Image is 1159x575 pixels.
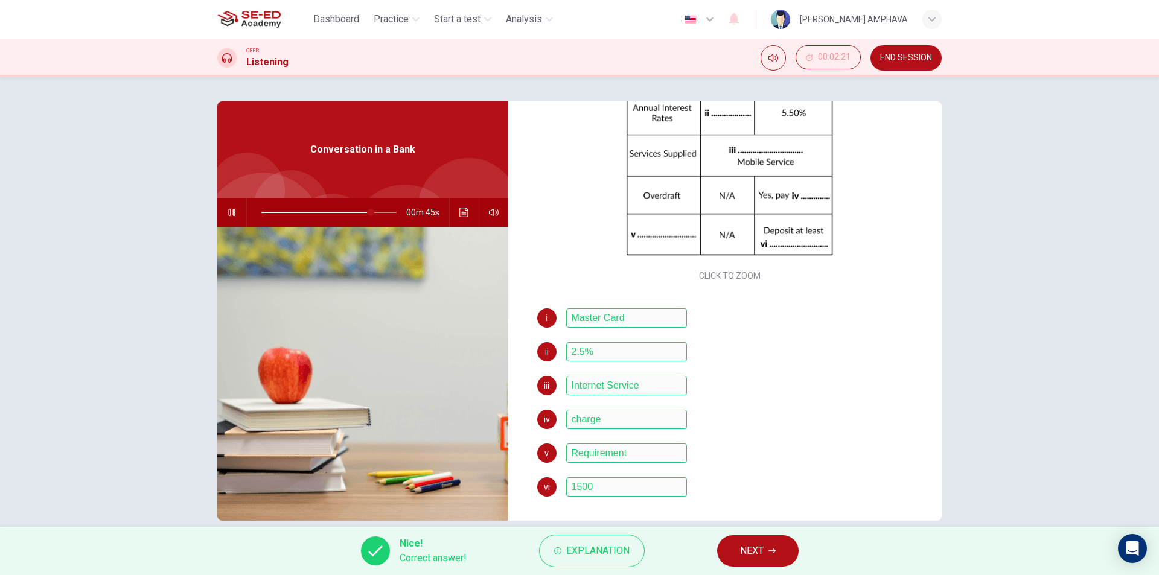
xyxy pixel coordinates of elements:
img: SE-ED Academy logo [217,7,281,31]
button: Click to see the audio transcription [455,198,474,227]
span: ii [545,348,549,356]
span: Conversation in a Bank [310,142,415,157]
span: iv [544,415,550,424]
span: Start a test [434,12,481,27]
button: Explanation [539,535,645,567]
span: Practice [374,12,409,27]
a: SE-ED Academy logo [217,7,308,31]
div: Open Intercom Messenger [1118,534,1147,563]
button: NEXT [717,535,799,567]
img: Profile picture [771,10,790,29]
span: Correct answer! [400,551,467,565]
div: Hide [796,45,861,71]
span: NEXT [740,542,764,559]
button: Practice [369,8,424,30]
button: Start a test [429,8,496,30]
div: Mute [761,45,786,71]
button: 00:02:21 [796,45,861,69]
img: Conversation in a Bank [217,227,508,521]
span: CEFR [246,46,259,55]
span: END SESSION [880,53,932,63]
button: END SESSION [870,45,942,71]
button: Analysis [501,8,558,30]
span: Dashboard [313,12,359,27]
span: 00m 45s [406,198,449,227]
span: vi [544,483,550,491]
button: Dashboard [308,8,364,30]
span: Nice! [400,536,467,551]
div: [PERSON_NAME] AMPHAVA [800,12,908,27]
span: iii [544,381,549,390]
img: en [683,15,698,24]
span: 00:02:21 [818,52,851,62]
span: i [546,314,548,322]
span: Explanation [566,542,630,559]
h1: Listening [246,55,289,69]
span: v [544,449,549,457]
span: Analysis [506,12,542,27]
